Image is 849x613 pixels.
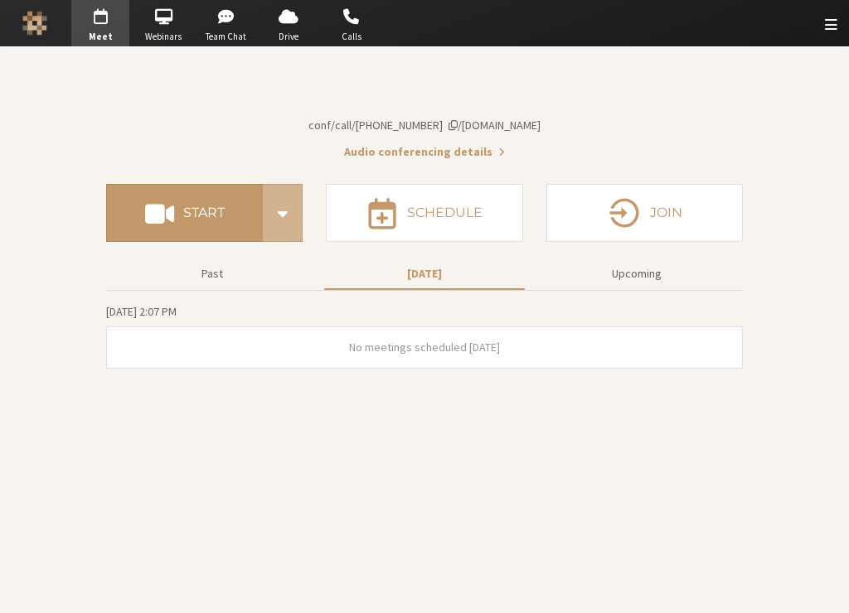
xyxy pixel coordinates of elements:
button: Join [546,184,743,242]
section: Account details [106,76,743,161]
span: Meet [71,30,129,44]
h4: Join [650,206,682,220]
span: [DATE] 2:07 PM [106,304,177,319]
h4: Schedule [407,206,483,220]
div: Start conference options [263,184,303,242]
span: Webinars [134,30,192,44]
button: Schedule [326,184,522,242]
button: Copy my meeting room linkCopy my meeting room link [308,117,541,134]
button: Audio conferencing details [344,143,505,161]
span: Copy my meeting room link [308,118,541,133]
h4: Start [183,206,225,220]
button: [DATE] [324,259,525,288]
span: Drive [260,30,318,44]
img: Iotum [22,11,47,36]
span: Calls [323,30,381,44]
button: Upcoming [536,259,737,288]
section: Today's Meetings [106,302,743,369]
button: Start [106,184,263,242]
button: Past [112,259,313,288]
span: Team Chat [197,30,255,44]
span: No meetings scheduled [DATE] [349,340,500,355]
